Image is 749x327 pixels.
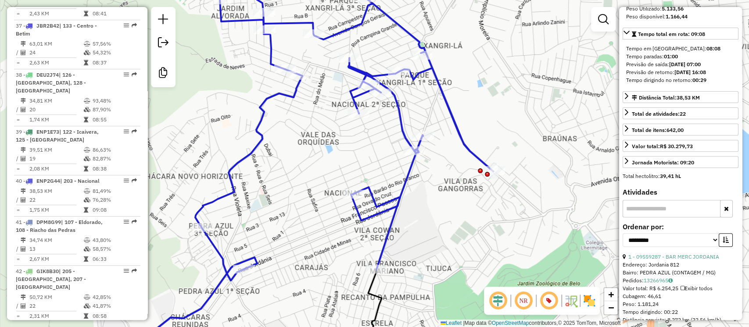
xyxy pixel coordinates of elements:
[626,68,735,76] div: Previsão de retorno:
[29,255,83,263] td: 2,67 KM
[21,50,26,55] i: Total de Atividades
[16,71,86,94] span: 38 -
[92,39,136,48] td: 57,56%
[92,58,136,67] td: 08:37
[623,284,738,292] div: Valor total: R$ 6.254,25
[681,285,713,291] span: Exibir todos
[29,187,83,195] td: 38,53 KM
[623,261,738,269] div: Endereço: Jordania 812
[564,294,578,308] img: Fluxo de ruas
[124,72,129,77] em: Opções
[623,28,738,39] a: Tempo total em rota: 09:08
[84,246,90,252] i: % de utilização da cubagem
[84,313,88,319] i: Tempo total em rota
[16,219,103,233] span: 41 -
[29,48,83,57] td: 24
[21,303,26,309] i: Total de Atividades
[84,295,90,300] i: % de utilização do peso
[92,146,136,154] td: 86,63%
[16,312,20,320] td: =
[623,188,738,196] h4: Atividades
[124,178,129,183] em: Opções
[582,294,596,308] img: Exibir/Ocultar setores
[29,154,83,163] td: 19
[719,233,733,247] button: Ordem crescente
[668,278,673,283] i: Observações
[29,105,83,114] td: 20
[664,53,678,60] strong: 01:00
[538,290,559,311] span: Exibir número da rota
[124,23,129,28] em: Opções
[84,117,88,122] i: Tempo total em rota
[84,11,88,16] i: Tempo total em rota
[623,124,738,135] a: Total de itens:642,00
[662,5,684,12] strong: 5.133,56
[84,166,88,171] i: Tempo total em rota
[623,269,738,277] div: Bairro: PEDRA AZUL (CONTAGEM / MG)
[124,129,129,134] em: Opções
[92,206,136,214] td: 09:08
[438,320,623,327] div: Map data © contributors,© 2025 TomTom, Microsoft
[92,195,136,204] td: 76,28%
[124,268,129,274] em: Opções
[132,219,137,224] em: Rota exportada
[626,76,735,84] div: Tempo dirigindo no retorno:
[21,147,26,153] i: Distância Total
[92,312,136,320] td: 08:58
[36,128,59,135] span: ENP1E73
[132,268,137,274] em: Rota exportada
[29,312,83,320] td: 2,31 KM
[16,115,20,124] td: =
[60,178,100,184] span: | 203 - Nacional
[16,206,20,214] td: =
[154,34,172,53] a: Exportar sessão
[632,142,693,150] div: Valor total:
[16,71,86,94] span: | 126 - [GEOGRAPHIC_DATA], 128 - [GEOGRAPHIC_DATA]
[623,316,738,324] div: Distância prevista: 8,272 km (22,56 km/h)
[36,178,60,184] span: ENP2G44
[132,178,137,183] em: Rota exportada
[513,290,534,311] span: Ocultar NR
[29,146,83,154] td: 39,51 KM
[92,48,136,57] td: 54,32%
[623,107,738,119] a: Total de atividades:22
[29,206,83,214] td: 1,75 KM
[29,195,83,204] td: 22
[84,238,90,243] i: % de utilização do peso
[16,22,97,37] span: | 133 - Centro - Betim
[84,156,90,161] i: % de utilização da cubagem
[92,96,136,105] td: 93,48%
[623,41,738,88] div: Tempo total em rota: 09:08
[623,277,738,284] div: Pedidos:
[92,236,136,245] td: 43,80%
[21,98,26,103] i: Distância Total
[132,72,137,77] em: Rota exportada
[623,308,738,316] div: Tempo dirigindo: 00:22
[21,188,26,194] i: Distância Total
[706,45,720,52] strong: 08:08
[604,301,617,314] a: Zoom out
[132,23,137,28] em: Rota exportada
[626,13,735,21] div: Peso disponível:
[21,246,26,252] i: Total de Atividades
[36,219,61,225] span: DPM8G99
[623,301,659,307] span: Peso: 1.181,24
[92,154,136,163] td: 82,87%
[626,60,735,68] div: Previsão de saída:
[441,320,462,326] a: Leaflet
[16,245,20,253] td: /
[21,197,26,203] i: Total de Atividades
[660,143,693,149] strong: R$ 30.279,73
[84,107,90,112] i: % de utilização da cubagem
[623,156,738,168] a: Jornada Motorista: 09:20
[21,238,26,243] i: Distância Total
[84,50,90,55] i: % de utilização da cubagem
[16,268,86,290] span: | 205 - [GEOGRAPHIC_DATA], 207 - [GEOGRAPHIC_DATA]
[29,115,83,124] td: 1,74 KM
[124,219,129,224] em: Opções
[623,140,738,152] a: Valor total:R$ 30.279,73
[638,31,705,37] span: Tempo total em rota: 09:08
[632,94,700,102] div: Distância Total:
[487,290,509,311] span: Ocultar deslocamento
[29,164,83,173] td: 2,08 KM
